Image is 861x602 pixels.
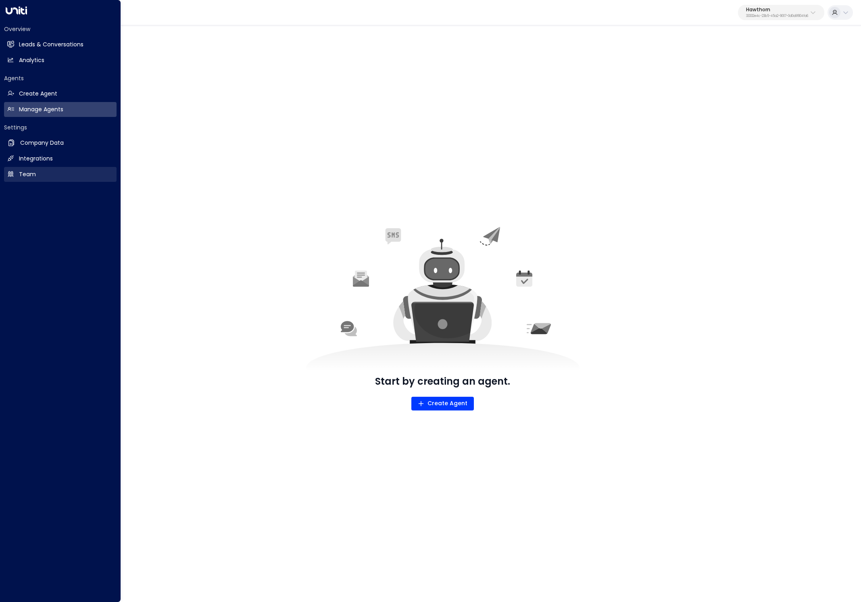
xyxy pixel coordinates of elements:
[4,102,117,117] a: Manage Agents
[738,5,824,20] button: Hawthorn33332e4c-23b5-45a2-9007-0d0a9f804fa6
[19,105,63,114] h2: Manage Agents
[19,154,53,163] h2: Integrations
[4,151,117,166] a: Integrations
[19,56,44,65] h2: Analytics
[19,90,57,98] h2: Create Agent
[4,86,117,101] a: Create Agent
[418,398,467,408] span: Create Agent
[4,123,117,131] h2: Settings
[4,37,117,52] a: Leads & Conversations
[746,15,808,18] p: 33332e4c-23b5-45a2-9007-0d0a9f804fa6
[4,135,117,150] a: Company Data
[4,25,117,33] h2: Overview
[19,40,83,49] h2: Leads & Conversations
[746,7,808,12] p: Hawthorn
[375,374,510,389] p: Start by creating an agent.
[20,139,64,147] h2: Company Data
[4,167,117,182] a: Team
[19,170,36,179] h2: Team
[411,397,474,410] button: Create Agent
[4,74,117,82] h2: Agents
[4,53,117,68] a: Analytics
